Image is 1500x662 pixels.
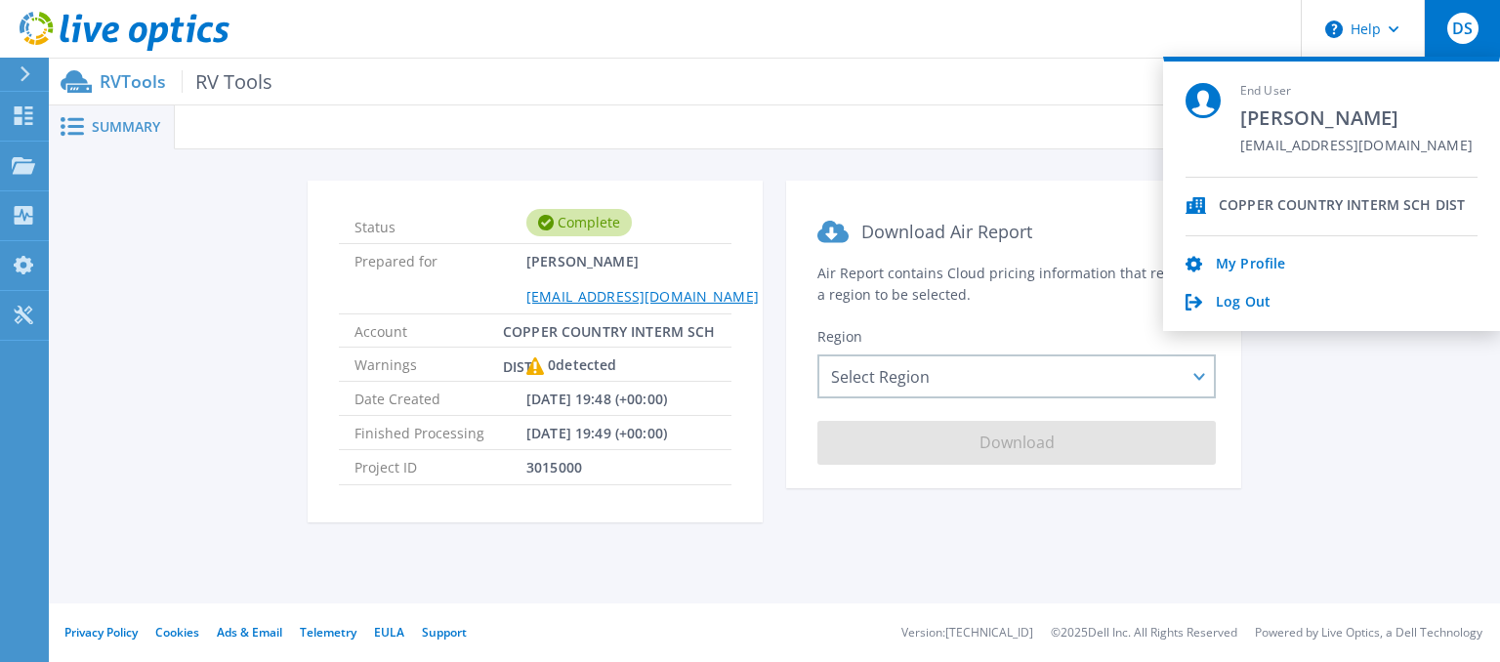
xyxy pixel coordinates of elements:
[354,314,503,347] span: Account
[503,314,716,347] span: COPPER COUNTRY INTERM SCH DIST
[64,624,138,641] a: Privacy Policy
[92,120,160,134] span: Summary
[354,210,526,235] span: Status
[526,287,759,306] a: [EMAIL_ADDRESS][DOMAIN_NAME]
[374,624,404,641] a: EULA
[526,348,616,383] div: 0 detected
[817,264,1206,304] span: Air Report contains Cloud pricing information that requires a region to be selected.
[354,244,526,312] span: Prepared for
[817,327,862,346] span: Region
[1240,83,1473,100] span: End User
[182,70,272,93] span: RV Tools
[1240,105,1473,132] span: [PERSON_NAME]
[1051,627,1237,640] li: © 2025 Dell Inc. All Rights Reserved
[1219,197,1465,216] p: COPPER COUNTRY INTERM SCH DIST
[817,354,1216,398] div: Select Region
[300,624,356,641] a: Telemetry
[100,70,272,93] p: RVTools
[861,220,1032,243] span: Download Air Report
[354,348,526,381] span: Warnings
[1452,21,1473,36] span: DS
[354,382,526,415] span: Date Created
[354,450,526,483] span: Project ID
[526,416,667,449] span: [DATE] 19:49 (+00:00)
[1240,138,1473,156] span: [EMAIL_ADDRESS][DOMAIN_NAME]
[901,627,1033,640] li: Version: [TECHNICAL_ID]
[354,416,526,449] span: Finished Processing
[526,382,667,415] span: [DATE] 19:48 (+00:00)
[1216,294,1271,312] a: Log Out
[526,209,632,236] div: Complete
[1255,627,1482,640] li: Powered by Live Optics, a Dell Technology
[422,624,467,641] a: Support
[817,421,1216,465] button: Download
[526,450,582,483] span: 3015000
[526,244,759,312] span: [PERSON_NAME]
[1216,256,1285,274] a: My Profile
[155,624,199,641] a: Cookies
[217,624,282,641] a: Ads & Email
